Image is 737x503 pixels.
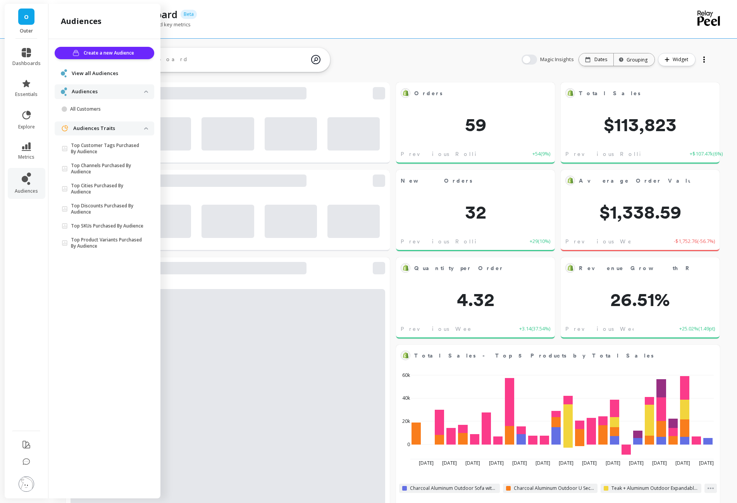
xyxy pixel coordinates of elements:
[15,188,38,194] span: audiences
[565,150,690,158] span: Previous Rolling 7-day
[565,238,642,245] span: Previous Week
[579,175,690,186] span: Average Order Value*
[71,203,144,215] p: Top Discounts Purchased By Audience
[532,150,550,158] span: +54 ( 9% )
[561,203,720,221] span: $1,338.59
[621,56,647,63] div: Grouping
[565,325,642,333] span: Previous Week
[540,56,575,63] span: Magic Insights
[73,125,144,132] p: Audiences Traits
[401,238,525,245] span: Previous Rolling 7-day
[679,325,715,333] span: +25.02% ( 1.49pt )
[414,264,504,272] span: Quantity per Order
[579,263,690,274] span: Revenue Growth Rate
[61,87,67,96] img: navigation item icon
[579,177,701,185] span: Average Order Value*
[71,237,144,249] p: Top Product Variants Purchased By Audience
[401,177,472,185] span: New Orders
[401,150,525,158] span: Previous Rolling 7-day
[579,88,690,99] span: Total Sales
[18,154,34,160] span: metrics
[519,325,550,333] span: +3.14 ( 37.54% )
[71,183,144,195] p: Top Cities Purchased By Audience
[579,264,709,272] span: Revenue Growth Rate
[61,125,69,132] img: navigation item icon
[18,124,35,130] span: explore
[530,238,550,245] span: +29 ( 10% )
[61,16,102,27] h2: audiences
[561,290,720,309] span: 26.51%
[401,325,478,333] span: Previous Week
[181,10,197,19] p: Beta
[144,91,148,93] img: down caret icon
[72,70,148,77] a: View all Audiences
[414,350,691,361] span: Total Sales - Top 5 Products by Total Sales
[658,53,696,66] button: Widget
[72,88,144,96] p: Audiences
[414,89,443,98] span: Orders
[71,142,144,155] p: Top Customer Tags Purchased By Audience
[579,89,641,98] span: Total Sales
[12,28,41,34] p: Outer
[70,106,144,112] p: All Customers
[396,115,555,134] span: 59
[561,115,720,134] span: $113,823
[690,150,723,158] span: +$107.47k ( 6% )
[410,485,497,491] span: Charcoal Aluminum Outdoor Sofa with Armless Chairs - 6 Seat
[12,60,41,67] span: dashboards
[71,223,143,229] p: Top SKUs Purchased By Audience
[15,91,38,98] span: essentials
[673,56,691,63] span: Widget
[84,49,136,57] span: Create a new Audience
[414,263,525,274] span: Quantity per Order
[594,56,607,63] p: Dates
[72,70,118,77] span: View all Audiences
[396,203,555,221] span: 32
[514,485,595,491] span: Charcoal Aluminum Outdoor U Sectional - 7 Seat
[414,352,654,360] span: Total Sales - Top 5 Products by Total Sales
[311,49,320,70] img: magic search icon
[414,88,525,99] span: Orders
[24,12,29,21] span: O
[71,163,144,175] p: Top Channels Purchased By Audience
[396,290,555,309] span: 4.32
[611,485,698,491] span: Teak + Aluminum Outdoor Expandable Dining Table + 12 Teak Director's Chairs
[61,69,67,77] img: navigation item icon
[674,238,715,245] span: -$1,752.76 ( -56.7% )
[144,127,148,130] img: down caret icon
[401,175,525,186] span: New Orders
[55,47,154,59] button: Create a new Audience
[19,476,34,492] img: profile picture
